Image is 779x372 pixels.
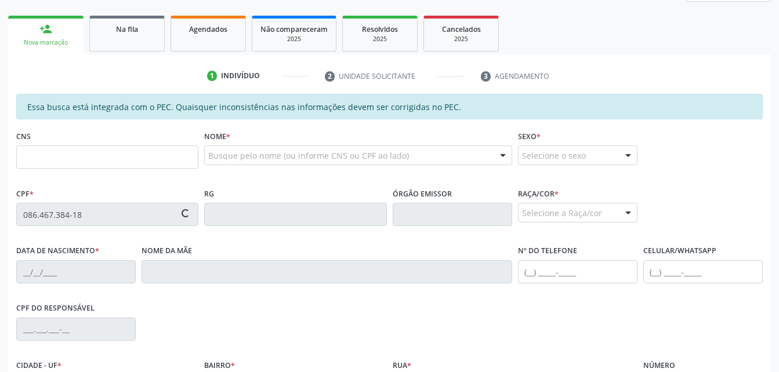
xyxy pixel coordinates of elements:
label: Celular/WhatsApp [643,242,716,260]
div: person_add [39,23,52,35]
span: Busque pelo nome (ou informe CNS ou CPF ao lado) [208,149,409,162]
label: Nº do Telefone [518,242,577,260]
input: (__) _____-_____ [518,260,637,283]
span: Selecione o sexo [522,149,586,162]
span: Na fila [116,24,138,34]
label: Sexo [518,127,541,145]
label: CPF do responsável [16,300,95,318]
div: 2025 [432,35,490,43]
span: Agendados [189,24,227,34]
label: Nome da mãe [142,242,192,260]
label: Data de nascimento [16,242,99,260]
span: Selecione a Raça/cor [522,207,602,219]
div: 2025 [260,35,328,43]
label: CNS [16,127,31,145]
label: RG [204,185,214,203]
input: ___.___.___-__ [16,318,136,341]
span: Resolvidos [362,24,398,34]
div: Indivíduo [221,71,260,81]
span: Cancelados [442,24,481,34]
div: Nova marcação [16,38,75,47]
span: Não compareceram [260,24,328,34]
div: Essa busca está integrada com o PEC. Quaisquer inconsistências nas informações devem ser corrigid... [16,94,763,119]
input: (__) _____-_____ [643,260,763,283]
input: __/__/____ [16,260,136,283]
div: 2025 [351,35,409,43]
label: Raça/cor [518,185,559,203]
label: Órgão emissor [393,185,452,203]
label: Nome [204,127,230,145]
label: CPF [16,185,34,203]
div: 1 [207,71,218,81]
